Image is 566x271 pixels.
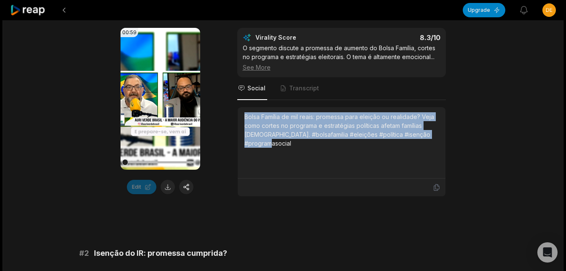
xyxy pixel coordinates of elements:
div: 8.3 /10 [350,33,440,42]
div: Virality Score [255,33,346,42]
div: Open Intercom Messenger [537,242,558,263]
span: Transcript [289,84,319,92]
button: Upgrade [463,3,505,17]
span: Isenção do IR: promessa cumprida? [94,247,227,259]
span: Social [247,84,266,92]
div: Bolsa Família de mil reais: promessa para eleição ou realidade? Veja como cortes no programa e es... [244,112,439,148]
button: Edit [127,180,156,194]
div: O segmento discute a promessa de aumento do Bolsa Família, cortes no programa e estratégias eleit... [243,43,440,72]
div: See More [243,63,440,72]
video: Your browser does not support mp4 format. [121,28,200,170]
nav: Tabs [237,77,446,100]
span: # 2 [79,247,89,259]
